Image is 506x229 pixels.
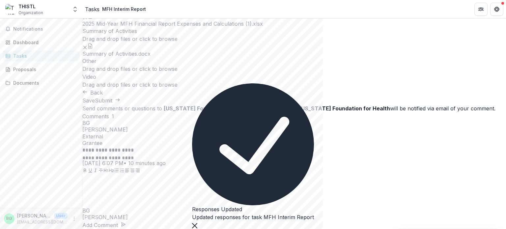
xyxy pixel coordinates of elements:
[95,97,120,104] button: Submit
[18,10,43,16] span: Organization
[139,36,178,42] span: click to browse
[3,77,79,88] a: Documents
[82,133,506,140] span: External
[82,167,88,175] button: Bold
[82,27,506,35] p: Summary of Activities
[139,81,178,88] span: click to browse
[82,57,506,65] p: Other
[3,50,79,61] a: Tasks
[82,13,263,27] div: Remove File2025 Mid-Year MFH Financial Report Expenses and Calculations (1).xlsx
[119,167,125,175] button: Ordered List
[82,51,151,57] span: Summary of Activities.docx
[93,167,98,175] button: Italicize
[85,5,99,13] a: Tasks
[82,97,95,104] button: Save
[125,167,130,175] button: Align Left
[82,104,506,112] div: Send comments or questions to in the box below. will be notified via email of your comment.
[102,6,146,13] div: MFH Interim Report
[82,213,506,221] p: [PERSON_NAME]
[164,105,255,112] strong: [US_STATE] Foundation for Health
[82,43,151,57] div: Remove FileSummary of Activities.docx
[82,73,506,81] p: Video
[299,105,390,112] strong: [US_STATE] Foundation for Health
[82,81,178,89] p: Drag and drop files or
[54,213,68,219] p: User
[82,120,506,126] div: Beth Gombos
[82,221,126,229] button: Add Comment
[114,167,119,175] button: Bullet List
[3,24,79,34] button: Notifications
[82,89,103,97] button: Back
[82,35,178,43] p: Drag and drop files or
[82,43,88,51] button: Remove File
[17,212,51,219] p: [PERSON_NAME]
[139,66,178,72] span: click to browse
[82,112,109,120] h2: Comments
[82,65,178,73] p: Drag and drop files or
[3,64,79,75] a: Proposals
[135,167,140,175] button: Align Right
[82,208,506,213] div: Beth Gombos
[13,26,77,32] span: Notifications
[82,21,263,27] span: 2025 Mid-Year MFH Financial Report Expenses and Calculations (1).xlsx
[474,3,488,16] button: Partners
[18,3,43,10] div: THISTL
[112,113,114,120] span: 1
[85,4,149,14] nav: breadcrumb
[98,167,103,175] button: Strike
[13,79,74,86] div: Documents
[82,159,506,167] p: [DATE] 6:07 PM • 10 minutes ago
[13,66,74,73] div: Proposals
[70,3,80,16] button: Open entity switcher
[82,126,506,133] p: [PERSON_NAME]
[130,167,135,175] button: Align Center
[13,52,74,59] div: Tasks
[3,37,79,48] a: Dashboard
[82,140,506,146] span: Grantee
[109,167,114,175] button: Heading 2
[17,219,68,225] p: [EMAIL_ADDRESS][DOMAIN_NAME]
[13,39,74,46] div: Dashboard
[88,167,93,175] button: Underline
[6,216,12,221] div: Beth Gombos
[490,3,503,16] button: Get Help
[103,167,109,175] button: Heading 1
[5,4,16,14] img: THISTL
[70,215,78,223] button: More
